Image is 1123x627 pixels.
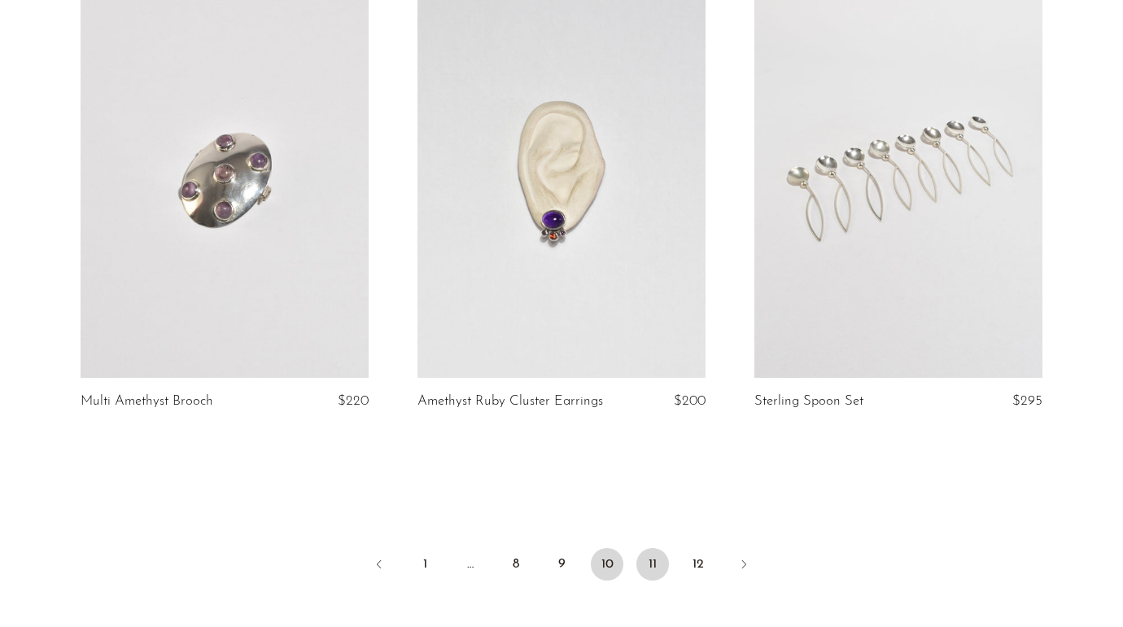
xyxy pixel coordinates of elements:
[1012,394,1042,408] span: $295
[338,394,369,408] span: $220
[591,548,623,581] span: 10
[417,394,603,409] a: Amethyst Ruby Cluster Earrings
[81,394,213,409] a: Multi Amethyst Brooch
[682,548,714,581] a: 12
[754,394,863,409] a: Sterling Spoon Set
[409,548,441,581] a: 1
[545,548,578,581] a: 9
[728,548,760,584] a: Next
[500,548,532,581] a: 8
[636,548,669,581] a: 11
[674,394,706,408] span: $200
[363,548,395,584] a: Previous
[454,548,487,581] span: …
